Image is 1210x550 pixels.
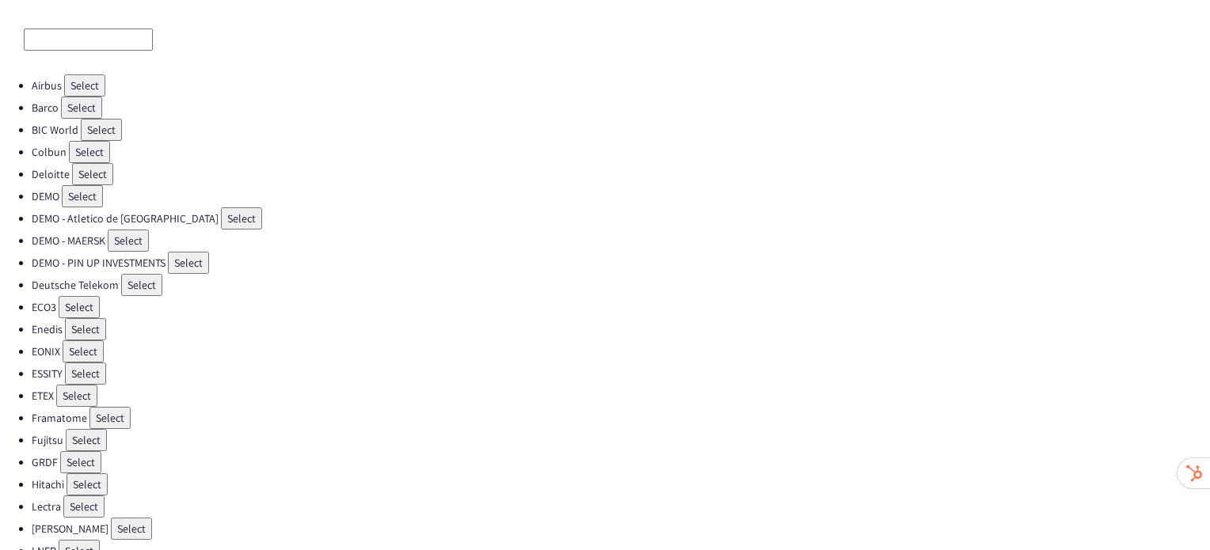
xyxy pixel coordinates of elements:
button: Select [168,252,209,274]
li: EONIX [32,340,1210,362]
li: Barco [32,97,1210,119]
li: ETEX [32,385,1210,407]
li: Hitachi [32,473,1210,495]
li: DEMO - MAERSK [32,229,1210,252]
button: Select [60,451,101,473]
li: Fujitsu [32,429,1210,451]
button: Select [56,385,97,407]
button: Select [64,74,105,97]
button: Select [111,518,152,540]
button: Select [62,185,103,207]
button: Select [81,119,122,141]
li: DEMO [32,185,1210,207]
button: Select [59,296,100,318]
iframe: Chat Widget [1131,474,1210,550]
button: Select [61,97,102,119]
li: GRDF [32,451,1210,473]
li: Lectra [32,495,1210,518]
button: Select [121,274,162,296]
li: DEMO - Atletico de [GEOGRAPHIC_DATA] [32,207,1210,229]
li: Deloitte [32,163,1210,185]
button: Select [67,473,108,495]
li: Enedis [32,318,1210,340]
button: Select [221,207,262,229]
li: ECO3 [32,296,1210,318]
li: Colbun [32,141,1210,163]
li: BIC World [32,119,1210,141]
li: [PERSON_NAME] [32,518,1210,540]
button: Select [108,229,149,252]
button: Select [65,362,106,385]
button: Select [63,340,104,362]
li: Airbus [32,74,1210,97]
button: Select [72,163,113,185]
li: Framatome [32,407,1210,429]
li: DEMO - PIN UP INVESTMENTS [32,252,1210,274]
button: Select [65,318,106,340]
button: Select [69,141,110,163]
li: ESSITY [32,362,1210,385]
button: Select [63,495,105,518]
li: Deutsche Telekom [32,274,1210,296]
button: Select [89,407,131,429]
button: Select [66,429,107,451]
